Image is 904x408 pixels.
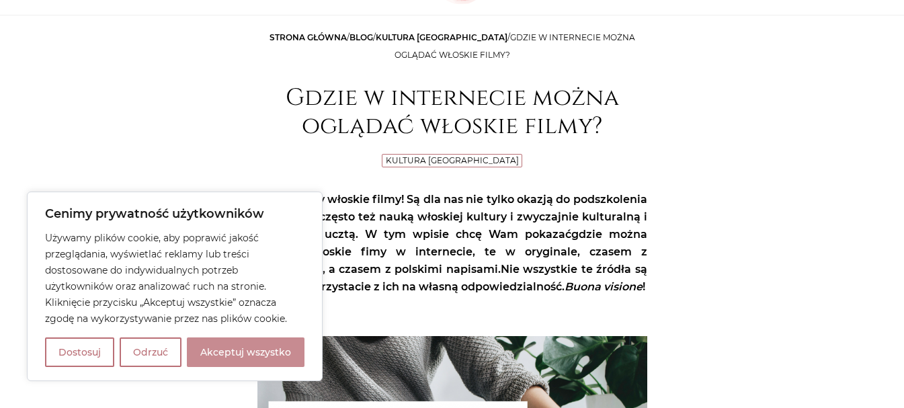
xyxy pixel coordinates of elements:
button: Akceptuj wszystko [187,337,304,367]
button: Dostosuj [45,337,114,367]
strong: gdzie można znaleźć włoskie fimy w internecie, te w oryginale, czasem z angielskimi, a czasem z p... [257,228,647,276]
span: / / / [270,32,635,60]
p: Uwielbiamy włoskie filmy! Są dla nas nie tylko okazją do podszkolenia języka, ale często też nauk... [257,191,647,296]
span: Gdzie w internecie można oglądać włoskie filmy? [395,32,635,60]
a: Blog [350,32,373,42]
em: Buona visione [565,280,643,293]
p: Cenimy prywatność użytkowników [45,206,304,222]
p: Używamy plików cookie, aby poprawić jakość przeglądania, wyświetlać reklamy lub treści dostosowan... [45,230,304,327]
a: Kultura [GEOGRAPHIC_DATA] [376,32,507,42]
a: Kultura [GEOGRAPHIC_DATA] [386,155,519,165]
h1: Gdzie w internecie można oglądać włoskie filmy? [257,84,647,140]
a: Strona główna [270,32,347,42]
button: Odrzuć [120,337,181,367]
